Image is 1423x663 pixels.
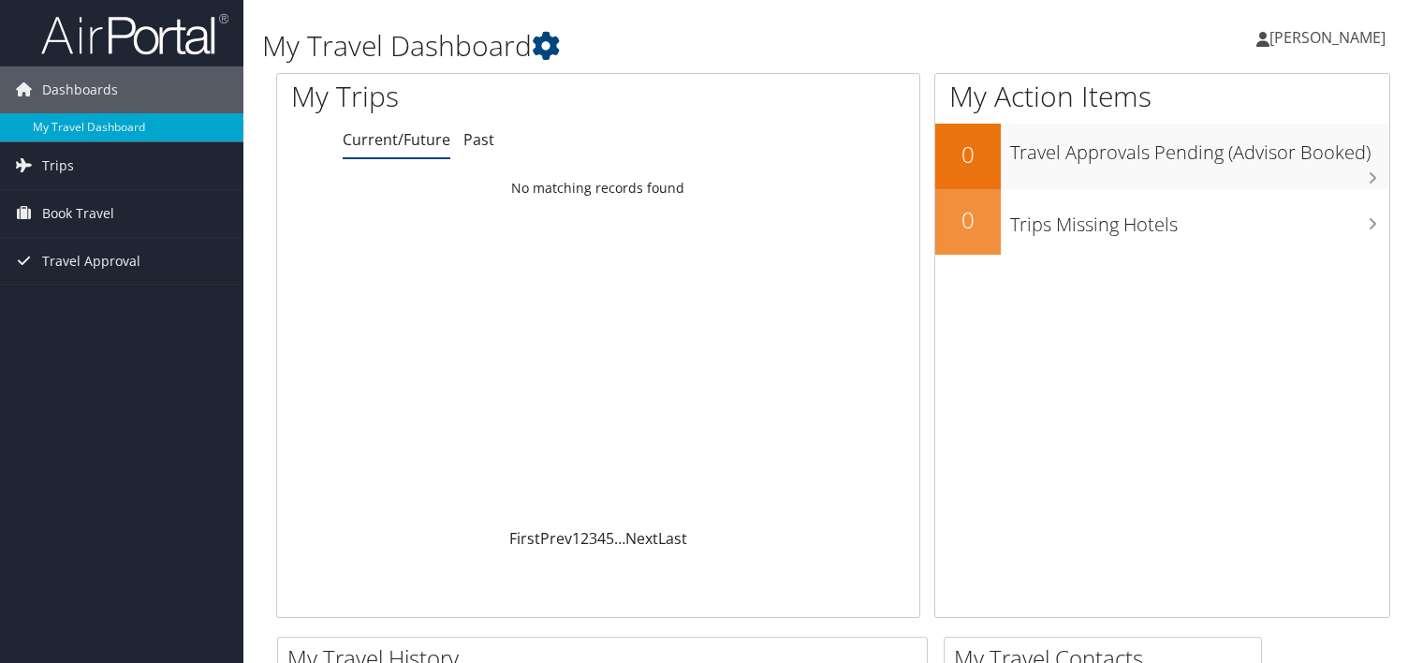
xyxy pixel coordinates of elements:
[589,528,597,549] a: 3
[580,528,589,549] a: 2
[658,528,687,549] a: Last
[935,189,1389,255] a: 0Trips Missing Hotels
[42,238,140,285] span: Travel Approval
[597,528,606,549] a: 4
[1010,202,1389,238] h3: Trips Missing Hotels
[42,66,118,113] span: Dashboards
[1010,130,1389,166] h3: Travel Approvals Pending (Advisor Booked)
[1269,27,1386,48] span: [PERSON_NAME]
[509,528,540,549] a: First
[606,528,614,549] a: 5
[935,139,1001,170] h2: 0
[540,528,572,549] a: Prev
[42,142,74,189] span: Trips
[935,204,1001,236] h2: 0
[343,129,450,150] a: Current/Future
[262,26,1023,66] h1: My Travel Dashboard
[291,77,638,116] h1: My Trips
[614,528,625,549] span: …
[41,12,228,56] img: airportal-logo.png
[42,190,114,237] span: Book Travel
[935,124,1389,189] a: 0Travel Approvals Pending (Advisor Booked)
[625,528,658,549] a: Next
[463,129,494,150] a: Past
[277,171,919,205] td: No matching records found
[1256,9,1404,66] a: [PERSON_NAME]
[935,77,1389,116] h1: My Action Items
[572,528,580,549] a: 1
